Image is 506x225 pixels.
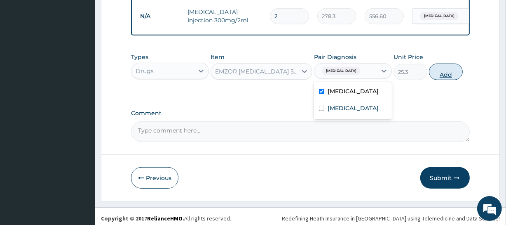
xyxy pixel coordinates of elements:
span: [MEDICAL_DATA] [322,67,361,75]
label: [MEDICAL_DATA] [328,104,379,112]
button: Previous [131,167,178,189]
label: Pair Diagnosis [314,53,356,61]
span: We're online! [48,63,114,146]
a: RelianceHMO [147,215,183,222]
button: Add [429,64,463,80]
div: Chat with us now [43,46,138,57]
strong: Copyright © 2017 . [101,215,184,222]
td: N/A [136,9,183,24]
div: Drugs [136,67,154,75]
td: [MEDICAL_DATA] Injection 300mg/2ml [183,4,266,28]
img: d_794563401_company_1708531726252_794563401 [15,41,33,62]
label: Item [211,53,225,61]
div: EMZOR [MEDICAL_DATA] 500mg [215,67,298,76]
span: [MEDICAL_DATA] [420,12,459,20]
label: Types [131,54,148,61]
label: Unit Price [394,53,423,61]
label: Comment [131,110,469,117]
div: Redefining Heath Insurance in [GEOGRAPHIC_DATA] using Telemedicine and Data Science! [282,214,500,223]
textarea: Type your message and hit 'Enter' [4,143,157,172]
label: [MEDICAL_DATA] [328,87,379,95]
button: Submit [420,167,470,189]
div: Minimize live chat window [135,4,155,24]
